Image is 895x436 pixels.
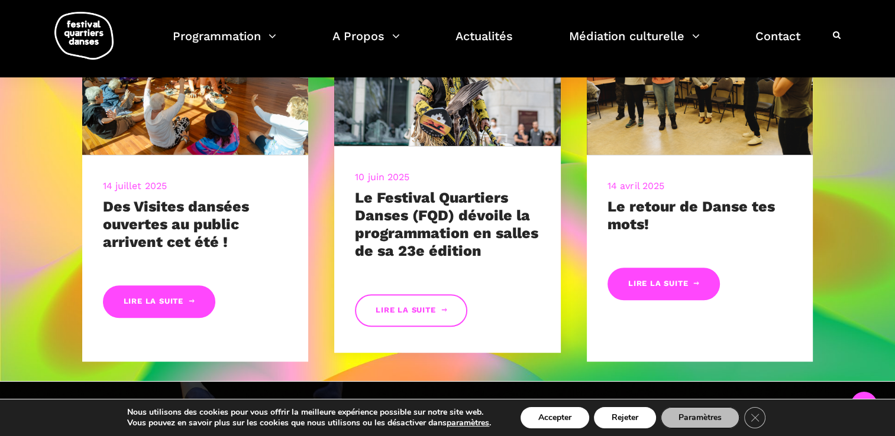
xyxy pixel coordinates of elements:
button: Paramètres [661,407,739,428]
a: Contact [755,26,800,61]
p: Vous pouvez en savoir plus sur les cookies que nous utilisons ou les désactiver dans . [127,418,491,428]
button: paramètres [447,418,489,428]
button: Close GDPR Cookie Banner [744,407,765,428]
a: Le retour de Danse tes mots! [608,198,775,233]
a: Des Visites dansées ouvertes au public arrivent cet été ! [103,198,249,250]
img: CARI, 8 mars 2023-209 [587,4,813,155]
a: Lire la suite [355,294,467,327]
button: Accepter [521,407,589,428]
a: A Propos [332,26,400,61]
img: logo-fqd-med [54,12,114,60]
a: Lire la suite [608,268,720,300]
img: 20240905-9595 [82,4,309,155]
a: Le Festival Quartiers Danses (FQD) dévoile la programmation en salles de sa 23e édition [355,189,538,259]
a: 14 avril 2025 [608,180,664,191]
a: Lire la suite [103,285,215,318]
a: Médiation culturelle [569,26,700,61]
button: Rejeter [594,407,656,428]
a: 10 juin 2025 [355,171,409,183]
p: Nous utilisons des cookies pour vous offrir la meilleure expérience possible sur notre site web. [127,407,491,418]
a: Actualités [455,26,513,61]
a: Programmation [173,26,276,61]
a: 14 juillet 2025 [103,180,167,191]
